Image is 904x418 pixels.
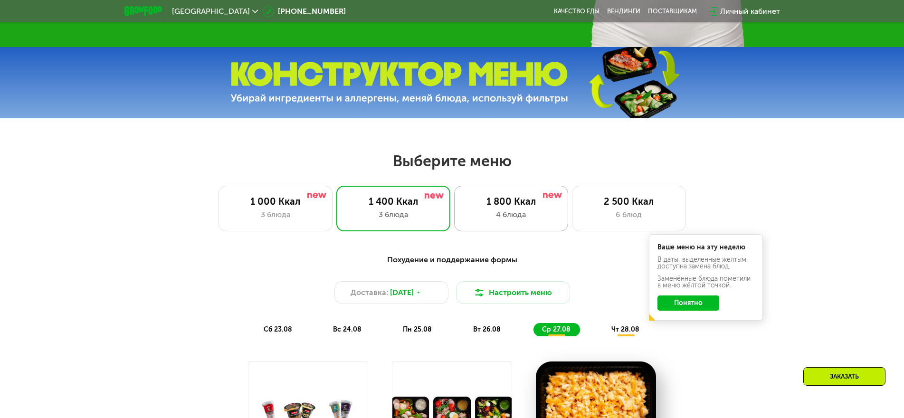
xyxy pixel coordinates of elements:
div: Заменённые блюда пометили в меню жёлтой точкой. [657,275,754,289]
a: [PHONE_NUMBER] [263,6,346,17]
div: 3 блюда [228,209,323,220]
span: Доставка: [351,287,388,298]
span: вт 26.08 [473,325,501,333]
div: 3 блюда [346,209,440,220]
span: [DATE] [390,287,414,298]
h2: Выберите меню [30,152,874,171]
div: В даты, выделенные желтым, доступна замена блюд. [657,256,754,270]
a: Вендинги [607,8,640,15]
span: чт 28.08 [611,325,639,333]
span: сб 23.08 [264,325,292,333]
div: Похудение и поддержание формы [171,254,733,266]
div: 4 блюда [464,209,558,220]
div: 1 400 Ккал [346,196,440,207]
button: Понятно [657,295,719,311]
div: 6 блюд [582,209,676,220]
div: Заказать [803,367,885,386]
div: Личный кабинет [720,6,780,17]
span: ср 27.08 [542,325,571,333]
div: 1 000 Ккал [228,196,323,207]
button: Настроить меню [456,281,570,304]
span: вс 24.08 [333,325,362,333]
span: пн 25.08 [403,325,432,333]
span: [GEOGRAPHIC_DATA] [172,8,250,15]
a: Качество еды [554,8,599,15]
div: 1 800 Ккал [464,196,558,207]
div: 2 500 Ккал [582,196,676,207]
div: поставщикам [648,8,697,15]
div: Ваше меню на эту неделю [657,244,754,251]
